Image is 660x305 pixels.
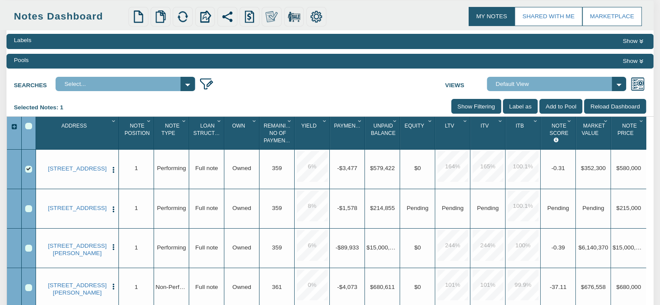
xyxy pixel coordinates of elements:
[565,117,575,125] div: Column Menu
[581,123,605,136] span: Market Value
[156,120,189,146] div: Sort None
[110,243,117,251] img: cell-menu.png
[473,230,503,261] div: 244.0
[14,99,70,116] div: Selected Notes: 1
[582,205,604,211] span: Pending
[121,120,154,146] div: Sort None
[195,284,218,290] span: Full note
[157,165,186,172] span: Performing
[542,120,575,146] div: Note Score Sort None
[356,117,364,125] div: Column Menu
[191,120,224,146] div: Sort None
[297,230,328,261] div: 6.0
[461,117,470,125] div: Column Menu
[221,10,233,23] img: share.svg
[286,117,294,125] div: Column Menu
[7,123,21,131] div: Expand All
[261,120,294,146] div: Remaining No Of Payments Sort None
[402,120,435,146] div: Sort None
[370,284,395,290] span: $680,611
[549,123,568,136] span: Note Score
[272,284,282,290] span: 361
[473,151,503,182] div: 165.0
[472,120,505,146] div: Sort None
[532,117,540,125] div: Column Menu
[180,117,188,125] div: Column Menu
[442,205,463,211] span: No Data
[266,10,278,23] img: make_own.png
[195,244,218,251] span: Full note
[125,123,150,136] span: Note Position
[496,117,505,125] div: Column Menu
[552,244,565,251] span: -0.39
[508,190,539,221] div: 100.1
[297,269,328,300] div: 0.0
[110,117,118,125] div: Column Menu
[272,244,282,251] span: 359
[250,117,259,125] div: Column Menu
[177,10,189,23] img: refresh.png
[110,283,117,290] img: cell-menu.png
[584,99,646,113] input: Reload Dashboard
[296,120,329,146] div: Sort None
[616,284,641,290] span: $680,000
[451,99,501,113] input: Show Filtering
[552,165,565,172] span: -0.31
[232,123,245,129] span: Own
[194,123,226,136] span: Loan Structure
[480,123,489,129] span: Itv
[232,244,251,251] span: Owned
[370,205,395,211] span: $214,855
[195,205,218,211] span: Full note
[337,205,357,211] span: -$1,578
[550,284,567,290] span: -37.11
[391,117,399,125] div: Column Menu
[414,165,421,172] span: $0
[47,243,108,257] a: 700 CRABTREE LN, LAKE BLUFF, IL, 60044
[613,120,646,146] div: Sort None
[47,205,108,212] a: 10782 W 17TH ST, ZION, IL, 60099
[135,244,138,251] span: 1
[437,151,468,182] div: 164.0
[288,10,300,23] img: for_sale.png
[334,123,371,129] span: Payment(P&I)
[264,123,294,144] span: Remaining No Of Payments
[232,284,251,290] span: Owned
[414,244,421,251] span: $0
[445,77,487,89] label: Views
[637,117,646,125] div: Column Menu
[226,120,259,146] div: Own Sort None
[445,123,454,129] span: Ltv
[135,284,138,290] span: 1
[542,120,575,146] div: Sort None
[110,282,117,291] button: Press to open the note menu
[578,244,608,251] span: $6,140,370
[404,123,424,129] span: Equity
[14,77,56,89] label: Searches
[620,36,646,46] button: Show
[508,151,539,182] div: 100.1
[157,205,186,211] span: Performing
[261,120,294,146] div: Sort None
[332,120,364,146] div: Sort None
[191,120,224,146] div: Loan Structure Sort None
[297,190,328,221] div: 8.0
[47,165,108,172] a: 5700 77TH ST, KENOSHA, WI, 53142
[195,165,218,172] span: Full note
[226,120,259,146] div: Sort None
[581,284,606,290] span: $676,558
[602,117,610,125] div: Column Menu
[617,123,637,136] span: Note Price
[337,165,357,172] span: -$3,477
[110,243,117,251] button: Press to open the note menu
[25,245,32,252] div: Row 3, Row Selection Checkbox
[121,120,154,146] div: Note Position Sort None
[547,205,569,211] span: Pending
[578,120,611,146] div: Sort None
[366,244,399,251] span: $15,000,000
[539,99,582,113] input: Add to Pool
[613,120,646,146] div: Note Price Sort None
[414,284,421,290] span: $0
[620,56,646,66] button: Show
[135,165,138,172] span: 1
